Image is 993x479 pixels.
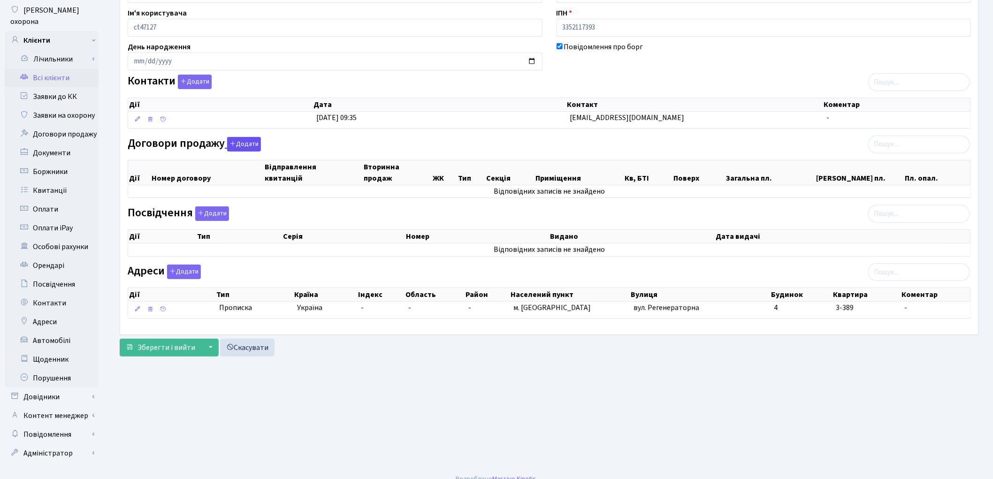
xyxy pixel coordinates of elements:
[408,303,411,313] span: -
[901,288,970,301] th: Коментар
[726,160,816,185] th: Загальна пл.
[195,206,229,221] button: Посвідчення
[570,113,684,123] span: [EMAIL_ADDRESS][DOMAIN_NAME]
[176,73,212,90] a: Додати
[836,303,854,313] span: 3-389
[363,160,432,185] th: Вторинна продаж
[5,425,99,444] a: Повідомлення
[5,1,99,31] a: [PERSON_NAME] охорона
[120,339,201,357] button: Зберегти і вийти
[264,160,363,185] th: Відправлення квитанцій
[227,137,261,152] button: Договори продажу
[774,303,778,313] span: 4
[128,206,229,221] label: Посвідчення
[868,205,970,223] input: Пошук...
[316,113,357,123] span: [DATE] 09:35
[11,50,99,68] a: Лічильники
[465,288,510,301] th: Район
[715,230,970,243] th: Дата видачі
[826,113,829,123] span: -
[128,288,215,301] th: Дії
[137,342,195,353] span: Зберегти і вийти
[220,339,275,357] a: Скасувати
[219,303,252,313] span: Прописка
[5,68,99,87] a: Всі клієнти
[282,230,405,243] th: Серія
[557,8,573,19] label: ІПН
[165,263,201,280] a: Додати
[868,73,970,91] input: Пошук...
[5,237,99,256] a: Особові рахунки
[405,230,550,243] th: Номер
[225,135,261,152] a: Додати
[564,41,643,53] label: Повідомлення про борг
[868,263,970,281] input: Пошук...
[215,288,293,301] th: Тип
[178,75,212,89] button: Контакти
[5,125,99,144] a: Договори продажу
[361,303,364,313] span: -
[5,31,99,50] a: Клієнти
[486,160,535,185] th: Секція
[128,41,191,53] label: День народження
[128,98,313,111] th: Дії
[5,275,99,294] a: Посвідчення
[624,160,672,185] th: Кв, БТІ
[634,303,699,313] span: вул. Регенераторна
[457,160,485,185] th: Тип
[630,288,771,301] th: Вулиця
[313,98,566,111] th: Дата
[128,137,261,152] label: Договори продажу
[5,87,99,106] a: Заявки до КК
[833,288,901,301] th: Квартира
[5,144,99,162] a: Документи
[5,256,99,275] a: Орендарі
[128,243,970,256] td: Відповідних записів не знайдено
[5,350,99,369] a: Щоденник
[5,406,99,425] a: Контент менеджер
[5,388,99,406] a: Довідники
[816,160,904,185] th: [PERSON_NAME] пл.
[293,288,357,301] th: Країна
[128,230,196,243] th: Дії
[5,369,99,388] a: Порушення
[5,444,99,463] a: Адміністратор
[128,8,187,19] label: Ім'я користувача
[5,331,99,350] a: Автомобілі
[510,288,630,301] th: Населений пункт
[432,160,458,185] th: ЖК
[167,265,201,279] button: Адреси
[771,288,833,301] th: Будинок
[297,303,353,313] span: Україна
[5,219,99,237] a: Оплати iPay
[405,288,465,301] th: Область
[904,303,907,313] span: -
[357,288,405,301] th: Індекс
[535,160,624,185] th: Приміщення
[128,160,151,185] th: Дії
[196,230,282,243] th: Тип
[5,312,99,331] a: Адреси
[151,160,264,185] th: Номер договору
[673,160,726,185] th: Поверх
[566,98,823,111] th: Контакт
[5,200,99,219] a: Оплати
[128,75,212,89] label: Контакти
[193,205,229,221] a: Додати
[5,106,99,125] a: Заявки на охорону
[5,181,99,200] a: Квитанції
[550,230,715,243] th: Видано
[904,160,970,185] th: Пл. опал.
[823,98,971,111] th: Коментар
[5,162,99,181] a: Боржники
[868,136,970,153] input: Пошук...
[128,185,970,198] td: Відповідних записів не знайдено
[5,294,99,312] a: Контакти
[468,303,471,313] span: -
[513,303,591,313] span: м. [GEOGRAPHIC_DATA]
[128,265,201,279] label: Адреси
